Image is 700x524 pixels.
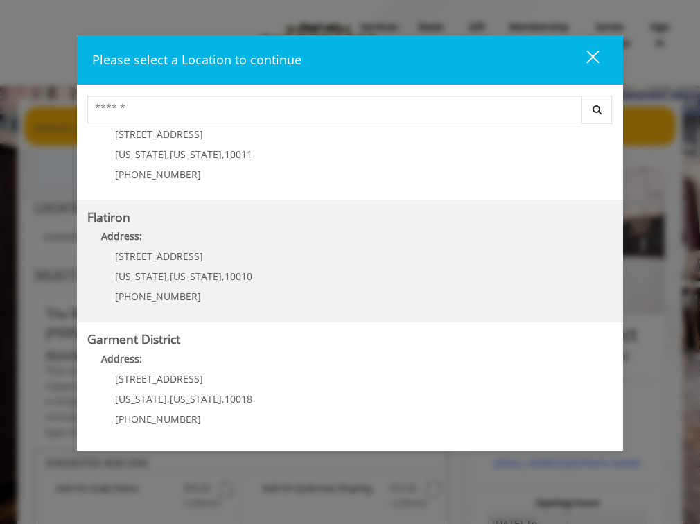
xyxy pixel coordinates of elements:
[225,270,252,283] span: 10010
[115,290,201,303] span: [PHONE_NUMBER]
[561,46,608,74] button: close dialog
[170,270,222,283] span: [US_STATE]
[225,392,252,405] span: 10018
[101,229,142,243] b: Address:
[115,148,167,161] span: [US_STATE]
[222,392,225,405] span: ,
[170,148,222,161] span: [US_STATE]
[87,209,130,225] b: Flatiron
[570,49,598,70] div: close dialog
[87,96,613,130] div: Center Select
[115,250,203,263] span: [STREET_ADDRESS]
[115,412,201,426] span: [PHONE_NUMBER]
[222,270,225,283] span: ,
[115,372,203,385] span: [STREET_ADDRESS]
[115,128,203,141] span: [STREET_ADDRESS]
[87,331,180,347] b: Garment District
[222,148,225,161] span: ,
[92,51,301,68] span: Please select a Location to continue
[115,168,201,181] span: [PHONE_NUMBER]
[115,270,167,283] span: [US_STATE]
[167,148,170,161] span: ,
[167,270,170,283] span: ,
[225,148,252,161] span: 10011
[101,352,142,365] b: Address:
[87,96,582,123] input: Search Center
[115,392,167,405] span: [US_STATE]
[589,105,605,114] i: Search button
[167,392,170,405] span: ,
[170,392,222,405] span: [US_STATE]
